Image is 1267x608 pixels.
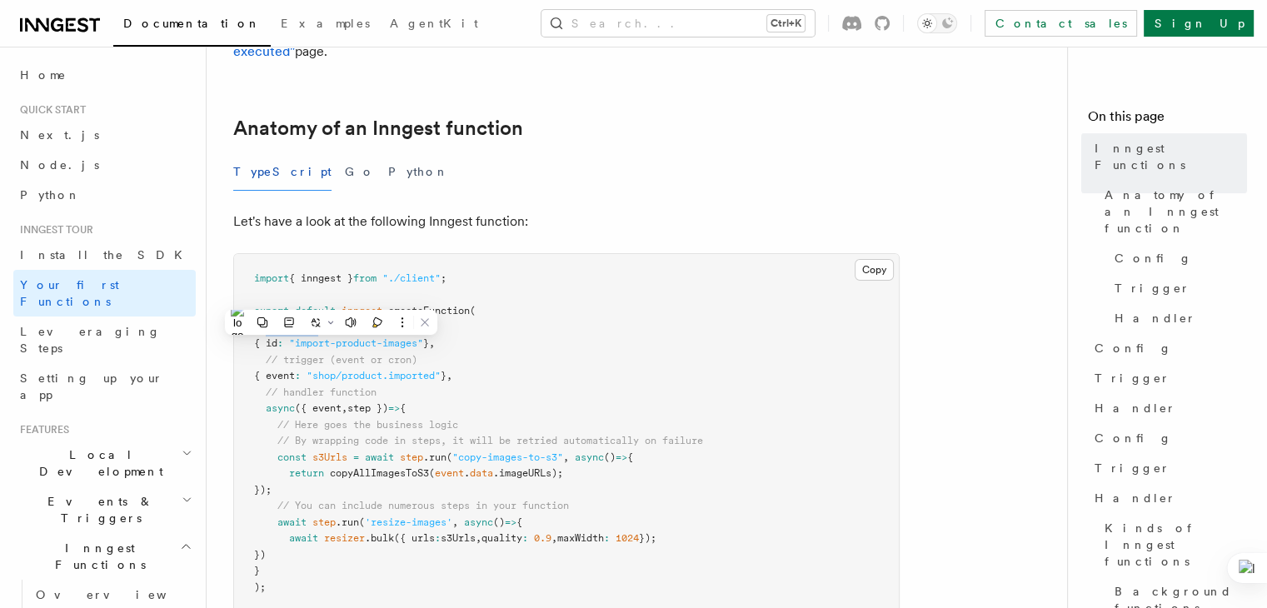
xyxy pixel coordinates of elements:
[452,516,458,528] span: ,
[476,532,481,544] span: ,
[1108,273,1247,303] a: Trigger
[113,5,271,47] a: Documentation
[493,516,505,528] span: ()
[1095,430,1172,446] span: Config
[541,10,815,37] button: Search...Ctrl+K
[13,316,196,363] a: Leveraging Steps
[1088,363,1247,393] a: Trigger
[254,484,272,496] span: });
[441,272,446,284] span: ;
[13,60,196,90] a: Home
[429,337,435,349] span: ,
[505,516,516,528] span: =>
[429,467,435,479] span: (
[330,467,429,479] span: copyAllImagesToS3
[254,549,266,561] span: })
[254,370,295,381] span: { event
[388,402,400,414] span: =>
[13,486,196,533] button: Events & Triggers
[365,516,452,528] span: 'resize-images'
[575,451,604,463] span: async
[13,446,182,480] span: Local Development
[1098,513,1247,576] a: Kinds of Inngest functions
[324,532,365,544] span: resizer
[20,158,99,172] span: Node.js
[452,451,563,463] span: "copy-images-to-s3"
[36,588,207,601] span: Overview
[627,451,633,463] span: {
[353,451,359,463] span: =
[616,532,639,544] span: 1024
[13,150,196,180] a: Node.js
[359,516,365,528] span: (
[347,402,388,414] span: step })
[390,17,478,30] span: AgentKit
[1088,393,1247,423] a: Handler
[289,272,353,284] span: { inngest }
[20,371,163,401] span: Setting up your app
[604,532,610,544] span: :
[342,402,347,414] span: ,
[435,532,441,544] span: :
[1108,243,1247,273] a: Config
[295,305,336,316] span: default
[342,305,382,316] span: inngest
[423,451,446,463] span: .run
[388,153,449,191] button: Python
[295,370,301,381] span: :
[13,423,69,436] span: Features
[534,532,551,544] span: 0.9
[20,67,67,83] span: Home
[435,467,464,479] span: event
[616,451,627,463] span: =>
[563,451,569,463] span: ,
[400,402,406,414] span: {
[551,532,557,544] span: ,
[13,240,196,270] a: Install the SDK
[1095,340,1172,356] span: Config
[289,337,423,349] span: "import-product-images"
[604,451,616,463] span: ()
[516,516,522,528] span: {
[470,467,493,479] span: data
[307,370,441,381] span: "shop/product.imported"
[20,278,119,308] span: Your first Functions
[13,533,196,580] button: Inngest Functions
[289,532,318,544] span: await
[254,581,266,593] span: );
[985,10,1137,37] a: Contact sales
[312,451,347,463] span: s3Urls
[1144,10,1254,37] a: Sign Up
[233,117,523,140] a: Anatomy of an Inngest function
[20,325,161,355] span: Leveraging Steps
[394,532,435,544] span: ({ urls
[123,17,261,30] span: Documentation
[464,467,470,479] span: .
[281,17,370,30] span: Examples
[557,532,604,544] span: maxWidth
[277,500,569,511] span: // You can include numerous steps in your function
[271,5,380,45] a: Examples
[767,15,805,32] kbd: Ctrl+K
[1095,140,1247,173] span: Inngest Functions
[13,180,196,210] a: Python
[312,516,336,528] span: step
[266,354,417,366] span: // trigger (event or cron)
[1095,370,1170,386] span: Trigger
[13,493,182,526] span: Events & Triggers
[464,516,493,528] span: async
[1098,180,1247,243] a: Anatomy of an Inngest function
[13,223,93,237] span: Inngest tour
[441,370,446,381] span: }
[1088,107,1247,133] h4: On this page
[1088,333,1247,363] a: Config
[1088,483,1247,513] a: Handler
[233,153,332,191] button: TypeScript
[289,467,324,479] span: return
[1088,423,1247,453] a: Config
[1105,520,1247,570] span: Kinds of Inngest functions
[446,451,452,463] span: (
[1088,133,1247,180] a: Inngest Functions
[446,370,452,381] span: ,
[277,451,307,463] span: const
